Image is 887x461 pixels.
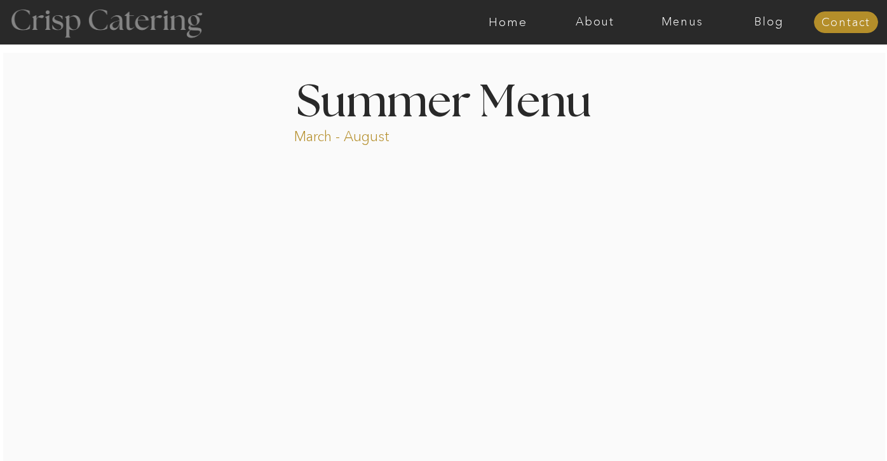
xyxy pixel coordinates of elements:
h1: Summer Menu [267,81,620,118]
a: Contact [814,17,878,29]
a: Home [464,16,552,29]
a: About [552,16,639,29]
a: Blog [726,16,813,29]
a: Menus [639,16,726,29]
p: March - August [294,127,469,142]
